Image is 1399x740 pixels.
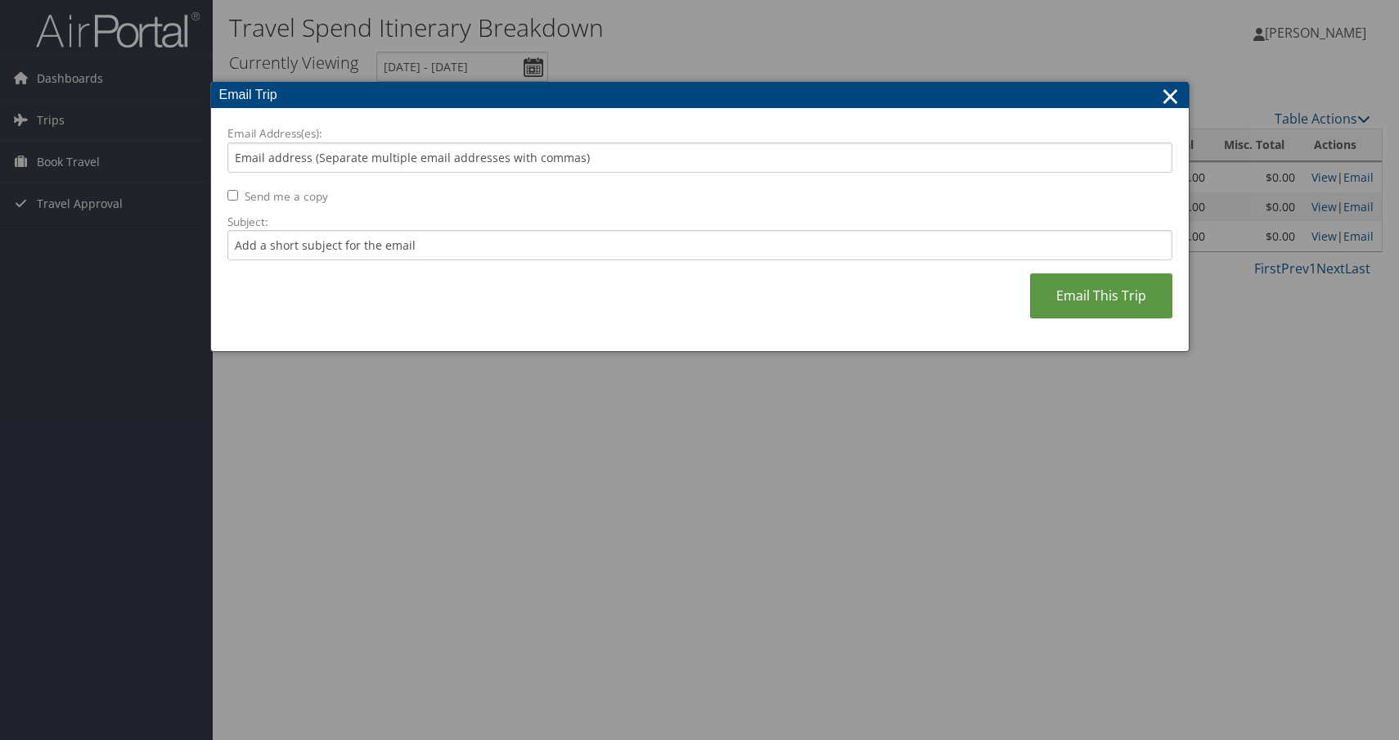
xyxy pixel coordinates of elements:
[211,82,1189,108] h2: Email Trip
[227,125,1172,142] label: Email Address(es):
[227,214,1172,230] label: Subject:
[227,142,1172,173] input: Email address (Separate multiple email addresses with commas)
[1161,79,1180,112] a: ×
[245,188,328,205] label: Send me a copy
[227,230,1172,260] input: Add a short subject for the email
[1030,273,1172,318] a: Email This Trip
